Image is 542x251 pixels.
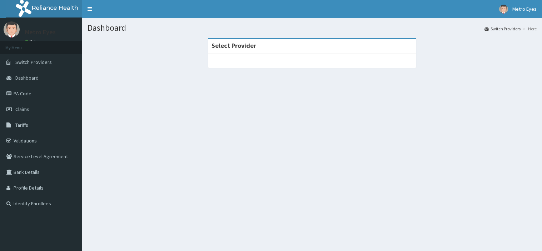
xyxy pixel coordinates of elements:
[25,39,42,44] a: Online
[15,122,28,128] span: Tariffs
[212,41,256,50] strong: Select Provider
[15,59,52,65] span: Switch Providers
[521,26,537,32] li: Here
[512,6,537,12] span: Metro Eyes
[15,106,29,112] span: Claims
[15,75,39,81] span: Dashboard
[499,5,508,14] img: User Image
[484,26,521,32] a: Switch Providers
[88,23,537,32] h1: Dashboard
[4,21,20,37] img: User Image
[25,29,56,35] p: Metro Eyes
